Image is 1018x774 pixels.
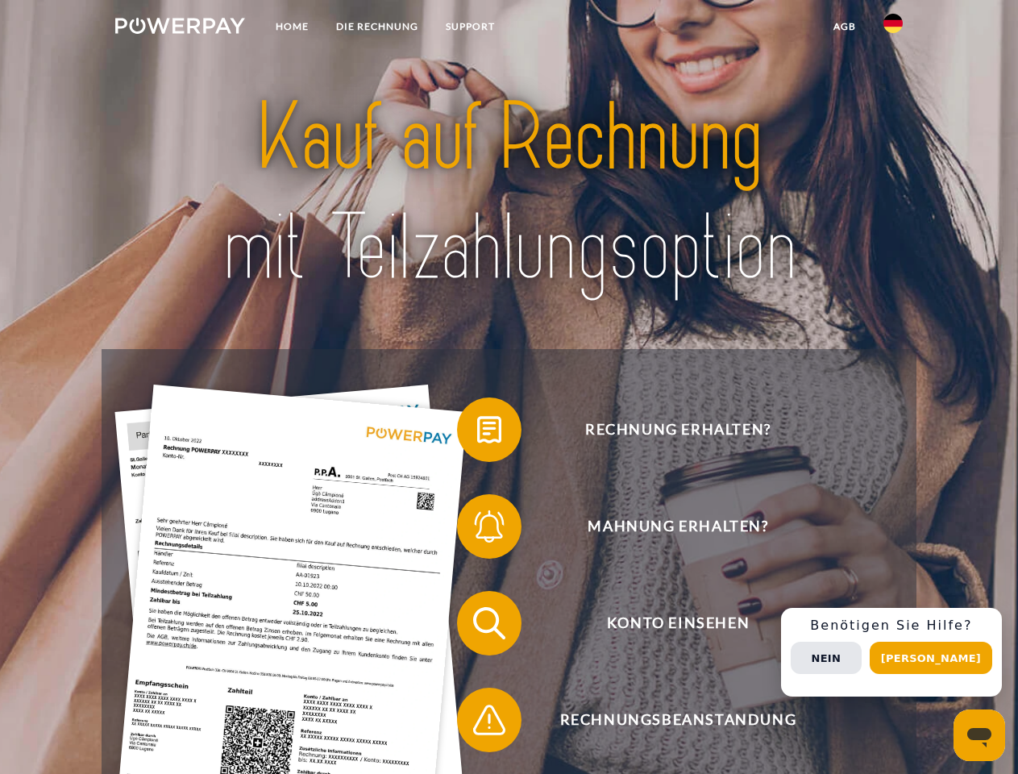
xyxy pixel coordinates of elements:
img: de [883,14,903,33]
iframe: Schaltfläche zum Öffnen des Messaging-Fensters [954,709,1005,761]
button: Rechnung erhalten? [457,397,876,462]
button: Mahnung erhalten? [457,494,876,559]
a: agb [820,12,870,41]
button: Rechnungsbeanstandung [457,688,876,752]
button: Nein [791,642,862,674]
a: DIE RECHNUNG [322,12,432,41]
button: Konto einsehen [457,591,876,655]
img: qb_bell.svg [469,506,509,547]
h3: Benötigen Sie Hilfe? [791,618,992,634]
img: title-powerpay_de.svg [154,77,864,309]
span: Rechnungsbeanstandung [480,688,875,752]
img: qb_search.svg [469,603,509,643]
img: qb_warning.svg [469,700,509,740]
span: Mahnung erhalten? [480,494,875,559]
img: qb_bill.svg [469,410,509,450]
span: Konto einsehen [480,591,875,655]
a: Home [262,12,322,41]
img: logo-powerpay-white.svg [115,18,245,34]
div: Schnellhilfe [781,608,1002,697]
button: [PERSON_NAME] [870,642,992,674]
a: SUPPORT [432,12,509,41]
span: Rechnung erhalten? [480,397,875,462]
